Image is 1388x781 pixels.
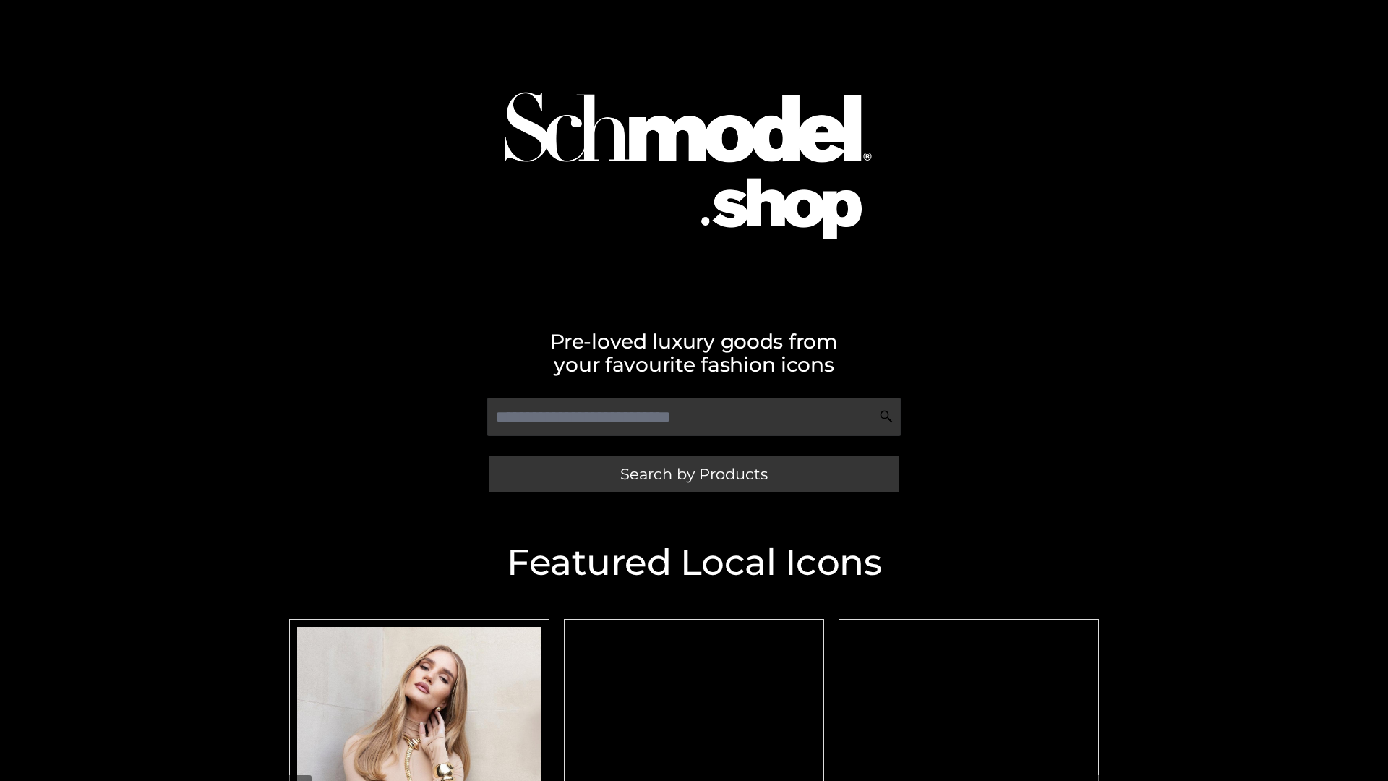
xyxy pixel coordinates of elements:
img: Search Icon [879,409,894,424]
span: Search by Products [620,466,768,482]
a: Search by Products [489,456,899,492]
h2: Pre-loved luxury goods from your favourite fashion icons [282,330,1106,376]
h2: Featured Local Icons​ [282,545,1106,581]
